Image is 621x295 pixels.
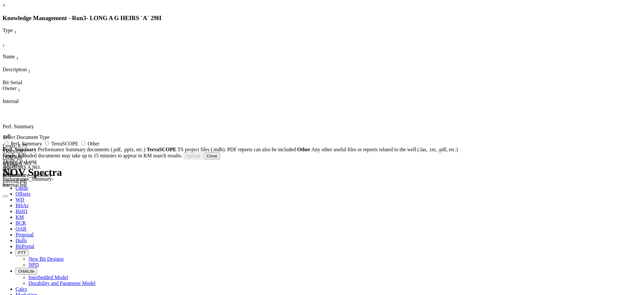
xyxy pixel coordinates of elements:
[16,56,18,61] sub: 1
[16,197,24,202] span: WD
[16,286,27,292] span: Calcs
[3,166,618,178] h1: NOV Spectra
[3,54,15,59] span: Name
[38,147,145,152] span: Performance Summary documents (.pdf, .pptx, etc.)
[16,54,18,59] span: Sort None
[3,85,17,91] span: Owner
[14,28,16,33] span: Sort None
[3,28,35,35] div: Type Sort None
[3,41,19,54] div: Sort None
[28,275,68,280] a: Interbedded Model
[3,85,38,93] div: Owner Sort None
[3,80,22,85] span: Bit Serial
[18,85,20,91] span: Sort None
[16,238,27,243] span: Dulls
[3,28,13,33] span: Type
[3,35,35,41] div: Column Menu
[3,28,35,40] div: Sort None
[178,147,296,152] span: TS project files (.mdb). PDF reports can also be included
[88,141,99,146] span: Other
[16,185,28,191] span: Guide
[18,269,34,274] span: OrbitLite
[3,182,26,188] div: true
[45,141,49,145] input: TerraSCOPE
[16,244,34,249] span: BitPortal
[3,133,19,139] div: .pdf
[3,74,41,80] div: Column Menu
[16,232,34,237] span: Proposal
[28,69,30,74] sub: 1
[147,147,176,152] strong: TerraSCOPE
[16,209,27,214] span: BitIQ
[3,134,49,140] span: Select Document Type
[16,203,28,208] span: BHAs
[72,15,88,21] span: Run -
[16,191,30,197] span: Offsets
[204,153,220,159] button: Close
[3,98,19,104] span: Internal Only
[83,15,86,21] span: 3
[51,141,78,146] span: TerraSCOPE
[28,67,30,72] span: Sort None
[3,43,5,48] sub: 1
[81,141,85,145] input: Other
[3,85,38,98] div: Sort None
[18,87,20,92] sub: 1
[3,15,71,21] span: Knowledge Management -
[3,54,33,67] div: Sort None
[3,124,34,129] span: Perf. Summary
[3,67,41,80] div: Sort None
[3,147,37,152] strong: Perf. Summary
[28,256,64,262] a: New Bit Designs
[3,67,41,74] div: Description Sort None
[14,30,16,35] sub: 1
[28,280,96,286] a: Durability and Parameter Model
[3,61,33,67] div: Column Menu
[184,153,202,159] button: Upload
[3,54,33,61] div: Name Sort None
[311,147,458,152] span: Any other useful files or reports related to the well (.las, .txt, .pdf, etc.)
[3,67,27,72] span: Description
[4,141,8,145] input: Perf. Summary
[16,226,27,232] span: OAR
[18,250,26,255] span: FTT
[3,48,19,54] div: Column Menu
[3,41,5,46] span: Sort None
[3,163,35,168] div: A320857
[3,3,5,8] a: ×
[11,141,42,146] span: Perf. Summary
[297,147,310,152] strong: Other
[90,15,161,21] span: LONG A G HEIRS `A` 29H
[16,220,26,226] span: BCR
[28,262,39,267] a: NPD
[3,153,182,158] span: Newly uploaded documents may take up to 15 minutes to appear in KM search results.
[3,41,19,48] div: Sort None
[3,93,38,98] div: Column Menu
[16,214,24,220] span: KM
